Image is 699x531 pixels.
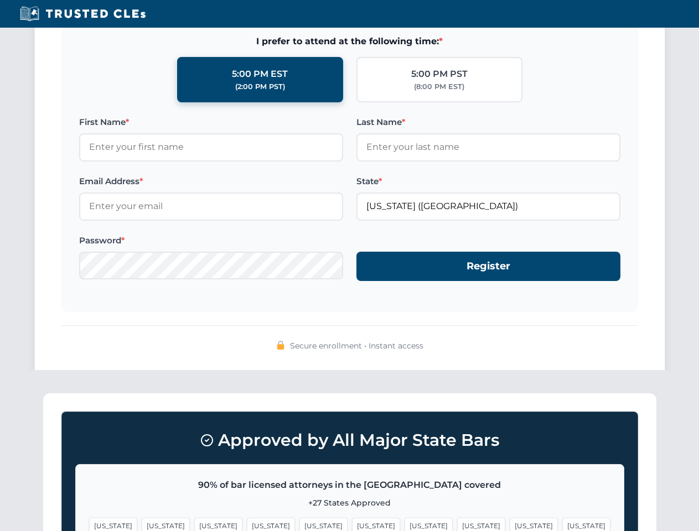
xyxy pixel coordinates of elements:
[356,192,620,220] input: Florida (FL)
[89,478,610,492] p: 90% of bar licensed attorneys in the [GEOGRAPHIC_DATA] covered
[235,81,285,92] div: (2:00 PM PST)
[79,234,343,247] label: Password
[411,67,468,81] div: 5:00 PM PST
[89,497,610,509] p: +27 States Approved
[79,192,343,220] input: Enter your email
[356,252,620,281] button: Register
[356,116,620,129] label: Last Name
[414,81,464,92] div: (8:00 PM EST)
[79,133,343,161] input: Enter your first name
[79,34,620,49] span: I prefer to attend at the following time:
[75,425,624,455] h3: Approved by All Major State Bars
[276,341,285,350] img: 🔒
[79,175,343,188] label: Email Address
[356,133,620,161] input: Enter your last name
[17,6,149,22] img: Trusted CLEs
[356,175,620,188] label: State
[232,67,288,81] div: 5:00 PM EST
[290,340,423,352] span: Secure enrollment • Instant access
[79,116,343,129] label: First Name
